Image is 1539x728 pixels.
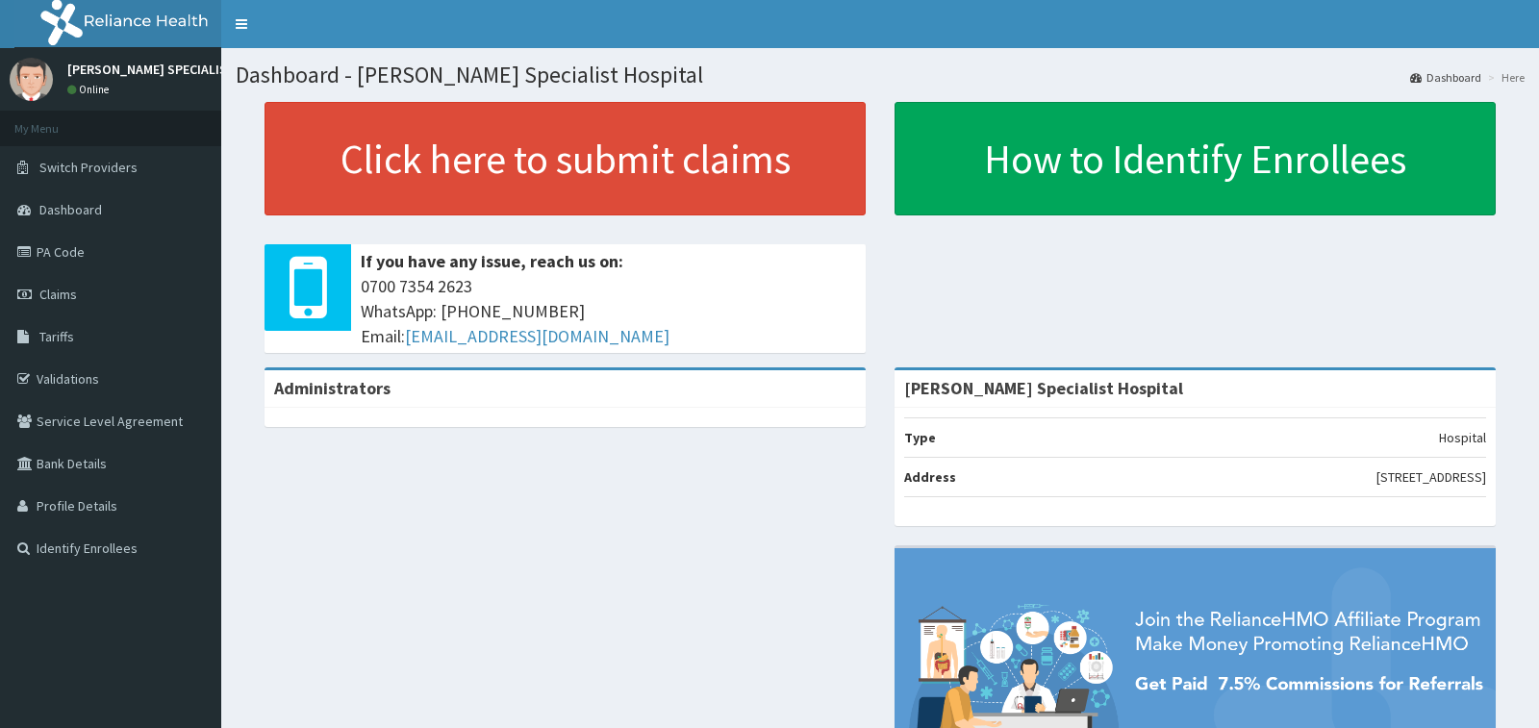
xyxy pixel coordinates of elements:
b: Administrators [274,377,391,399]
a: How to Identify Enrollees [895,102,1496,215]
img: User Image [10,58,53,101]
a: [EMAIL_ADDRESS][DOMAIN_NAME] [405,325,669,347]
a: Online [67,83,114,96]
a: Click here to submit claims [265,102,866,215]
li: Here [1483,69,1525,86]
span: Tariffs [39,328,74,345]
span: Switch Providers [39,159,138,176]
span: 0700 7354 2623 WhatsApp: [PHONE_NUMBER] Email: [361,274,856,348]
p: Hospital [1439,428,1486,447]
b: If you have any issue, reach us on: [361,250,623,272]
h1: Dashboard - [PERSON_NAME] Specialist Hospital [236,63,1525,88]
a: Dashboard [1410,69,1481,86]
span: Dashboard [39,201,102,218]
p: [PERSON_NAME] SPECIALIST HOSPITAL [67,63,298,76]
span: Claims [39,286,77,303]
strong: [PERSON_NAME] Specialist Hospital [904,377,1183,399]
p: [STREET_ADDRESS] [1376,467,1486,487]
b: Address [904,468,956,486]
b: Type [904,429,936,446]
